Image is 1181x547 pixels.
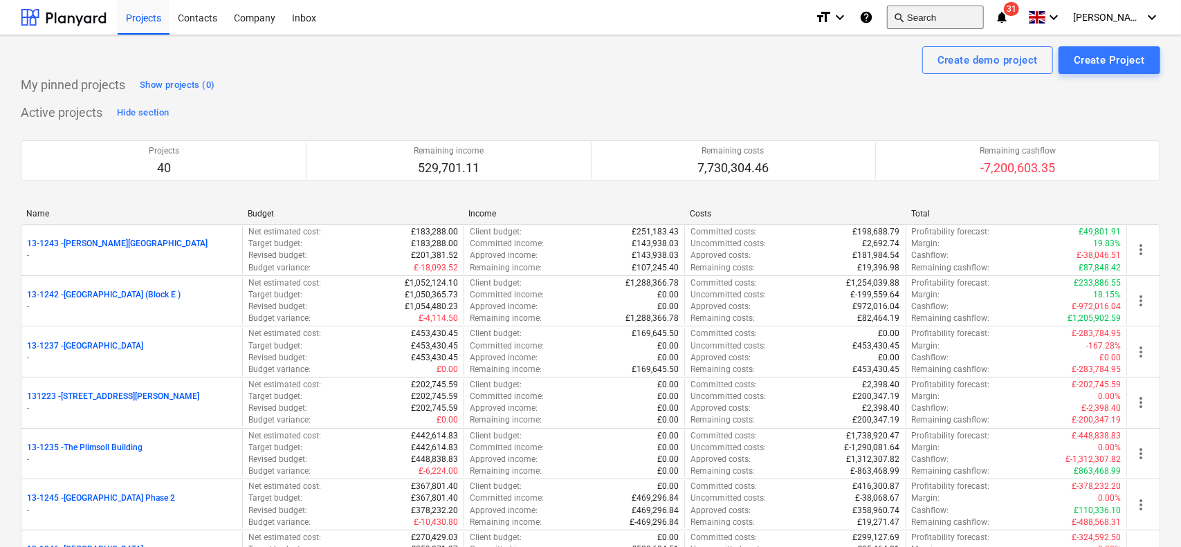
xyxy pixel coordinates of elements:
[411,238,458,250] p: £183,288.00
[632,250,679,261] p: £143,938.03
[853,481,900,492] p: £416,300.87
[1074,277,1121,289] p: £233,886.55
[690,442,766,454] p: Uncommitted costs :
[248,492,302,504] p: Target budget :
[405,277,458,289] p: £1,052,124.10
[690,505,751,517] p: Approved costs :
[27,442,237,465] div: 13-1235 -The Plimsoll Building-
[248,301,307,313] p: Revised budget :
[853,364,900,376] p: £453,430.45
[937,51,1038,69] div: Create demo project
[248,465,311,477] p: Budget variance :
[27,492,237,516] div: 13-1245 -[GEOGRAPHIC_DATA] Phase 2-
[657,454,679,465] p: £0.00
[1045,9,1062,26] i: keyboard_arrow_down
[847,277,900,289] p: £1,254,039.88
[690,454,751,465] p: Approved costs :
[470,481,522,492] p: Client budget :
[1144,9,1160,26] i: keyboard_arrow_down
[912,313,990,324] p: Remaining cashflow :
[922,46,1053,74] button: Create demo project
[911,209,1122,219] div: Total
[1065,454,1121,465] p: £-1,312,307.82
[690,481,757,492] p: Committed costs :
[980,160,1056,176] p: -7,200,603.35
[853,250,900,261] p: £181,984.54
[912,277,990,289] p: Profitability forecast :
[140,77,214,93] div: Show projects (0)
[1072,430,1121,442] p: £-448,838.83
[27,454,237,465] p: -
[690,226,757,238] p: Committed costs :
[411,226,458,238] p: £183,288.00
[847,430,900,442] p: £1,738,920.47
[470,465,542,477] p: Remaining income :
[248,454,307,465] p: Revised budget :
[632,328,679,340] p: £169,645.50
[248,277,321,289] p: Net estimated cost :
[411,402,458,414] p: £202,745.59
[690,402,751,414] p: Approved costs :
[690,277,757,289] p: Committed costs :
[1074,505,1121,517] p: £110,336.10
[912,402,949,414] p: Cashflow :
[912,454,949,465] p: Cashflow :
[21,104,102,121] p: Active projects
[625,277,679,289] p: £1,288,366.78
[912,379,990,391] p: Profitability forecast :
[411,454,458,465] p: £448,838.83
[690,262,755,274] p: Remaining costs :
[690,289,766,301] p: Uncommitted costs :
[657,340,679,352] p: £0.00
[248,391,302,402] p: Target budget :
[912,532,990,544] p: Profitability forecast :
[1133,445,1149,462] span: more_vert
[1068,313,1121,324] p: £1,205,902.59
[851,465,900,477] p: £-863,468.99
[912,364,990,376] p: Remaining cashflow :
[27,238,208,250] p: 13-1243 - [PERSON_NAME][GEOGRAPHIC_DATA]
[248,414,311,426] p: Budget variance :
[632,262,679,274] p: £107,245.40
[912,391,940,402] p: Margin :
[1079,262,1121,274] p: £87,848.42
[248,481,321,492] p: Net estimated cost :
[657,465,679,477] p: £0.00
[470,277,522,289] p: Client budget :
[248,364,311,376] p: Budget variance :
[657,289,679,301] p: £0.00
[912,442,940,454] p: Margin :
[470,289,544,301] p: Committed income :
[853,226,900,238] p: £198,688.79
[1133,344,1149,360] span: more_vert
[248,289,302,301] p: Target budget :
[690,517,755,528] p: Remaining costs :
[113,102,172,124] button: Hide section
[470,364,542,376] p: Remaining income :
[248,209,458,219] div: Budget
[1072,328,1121,340] p: £-283,784.95
[912,492,940,504] p: Margin :
[1004,2,1019,16] span: 31
[248,532,321,544] p: Net estimated cost :
[1133,293,1149,309] span: more_vert
[1112,481,1181,547] iframe: Chat Widget
[863,402,900,414] p: £2,398.40
[879,352,900,364] p: £0.00
[851,289,900,301] p: £-199,559.64
[657,430,679,442] p: £0.00
[632,492,679,504] p: £469,296.84
[117,105,169,121] div: Hide section
[470,313,542,324] p: Remaining income :
[1079,226,1121,238] p: £49,801.91
[1098,391,1121,402] p: 0.00%
[27,289,237,313] div: 13-1242 -[GEOGRAPHIC_DATA] (Block E )-
[411,505,458,517] p: £378,232.20
[815,9,832,26] i: format_size
[690,313,755,324] p: Remaining costs :
[1074,51,1145,69] div: Create Project
[27,352,237,364] p: -
[470,238,544,250] p: Committed income :
[470,414,542,426] p: Remaining income :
